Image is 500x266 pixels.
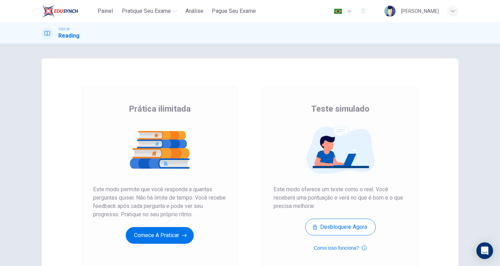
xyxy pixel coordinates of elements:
[185,7,203,15] span: Análise
[42,4,78,18] img: EduSynch logo
[274,185,407,210] span: Este modo oferece um teste como o real. Você receberá uma pontuação e verá no que é bom e o que p...
[119,5,180,17] button: Pratique seu exame
[126,227,194,244] button: Comece a praticar
[93,185,226,219] span: Este modo permite que você responda a quantas perguntas quiser. Não há limite de tempo. Você rece...
[212,7,256,15] span: Pague Seu Exame
[476,242,493,259] div: Open Intercom Messenger
[334,9,342,14] img: pt
[122,7,171,15] span: Pratique seu exame
[209,5,259,17] button: Pague Seu Exame
[384,6,395,17] img: Profile picture
[183,5,206,17] button: Análise
[311,103,369,114] span: Teste simulado
[401,7,439,15] div: [PERSON_NAME]
[42,4,94,18] a: EduSynch logo
[314,244,367,252] button: Como isso funciona?
[305,219,376,235] button: Desbloqueie agora
[94,5,116,17] button: Painel
[129,103,191,114] span: Prática ilimitada
[98,7,113,15] span: Painel
[58,27,69,32] span: TOEFL®
[58,32,80,40] h1: Reading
